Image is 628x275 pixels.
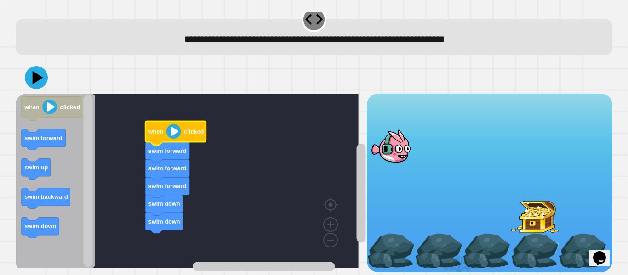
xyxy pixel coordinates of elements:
text: swim forward [148,147,187,154]
text: swim forward [24,135,63,141]
text: swim forward [148,165,187,172]
text: when [148,128,164,135]
text: swim backward [24,193,68,200]
text: swim forward [148,183,187,190]
text: swim down [24,223,56,230]
text: swim up [24,164,48,171]
text: swim down [148,200,180,207]
text: clicked [60,104,80,111]
div: Blockly Workspace [16,94,366,272]
iframe: chat widget [589,238,619,266]
text: swim down [148,218,180,225]
text: when [24,104,40,111]
text: clicked [184,128,204,135]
